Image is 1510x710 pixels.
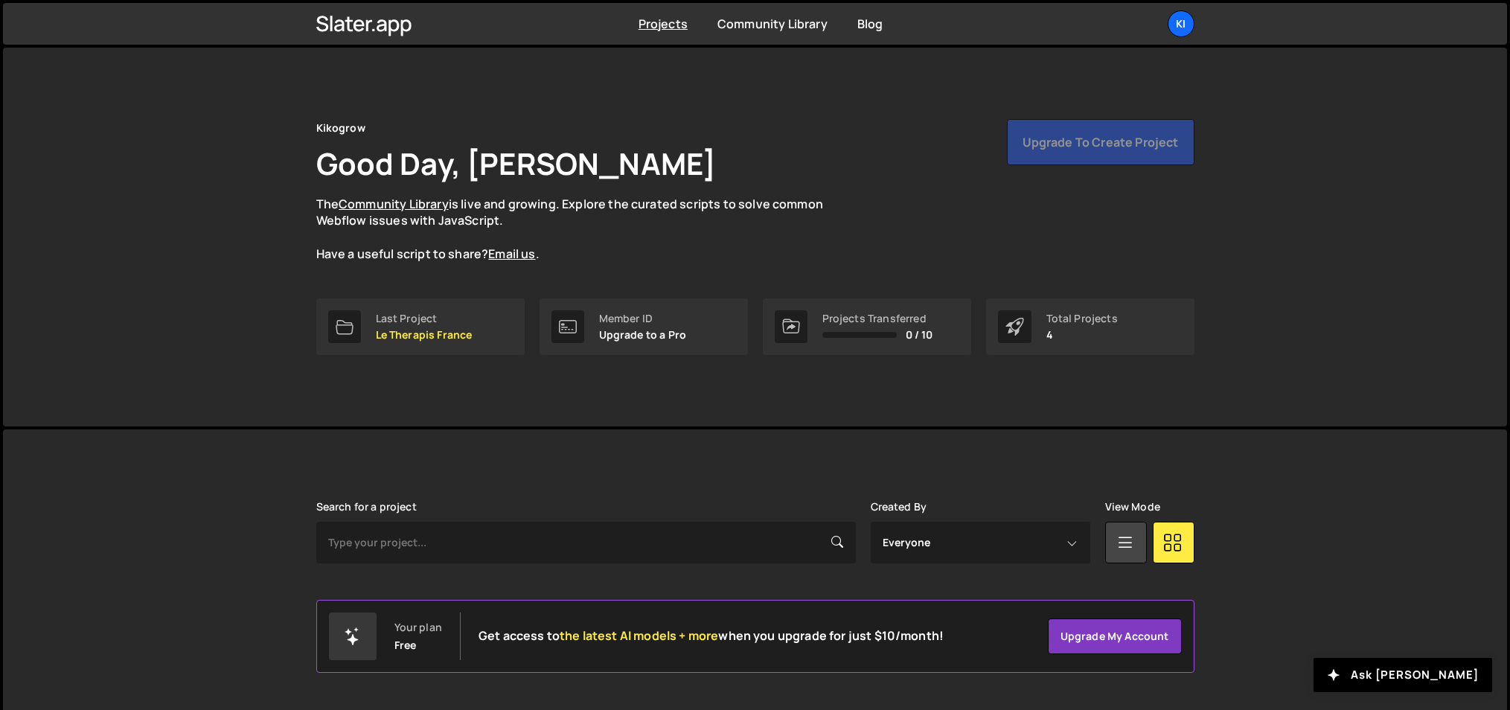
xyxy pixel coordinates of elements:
a: Email us [488,246,535,262]
span: 0 / 10 [906,329,933,341]
a: Blog [857,16,883,32]
span: the latest AI models + more [560,627,718,644]
div: Member ID [599,313,687,324]
a: Ki [1168,10,1194,37]
div: Projects Transferred [822,313,933,324]
label: Search for a project [316,501,417,513]
div: Free [394,639,417,651]
p: 4 [1046,329,1118,341]
a: Upgrade my account [1048,618,1182,654]
p: Upgrade to a Pro [599,329,687,341]
button: Ask [PERSON_NAME] [1314,658,1492,692]
input: Type your project... [316,522,856,563]
h2: Get access to when you upgrade for just $10/month! [479,629,944,643]
a: Community Library [339,196,449,212]
div: Total Projects [1046,313,1118,324]
a: Community Library [717,16,828,32]
label: View Mode [1105,501,1160,513]
div: Last Project [376,313,473,324]
div: Kikogrow [316,119,365,137]
div: Your plan [394,621,442,633]
label: Created By [871,501,927,513]
a: Last Project Le Therapis France [316,298,525,355]
h1: Good Day, [PERSON_NAME] [316,143,717,184]
a: Projects [639,16,688,32]
p: Le Therapis France [376,329,473,341]
p: The is live and growing. Explore the curated scripts to solve common Webflow issues with JavaScri... [316,196,852,263]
